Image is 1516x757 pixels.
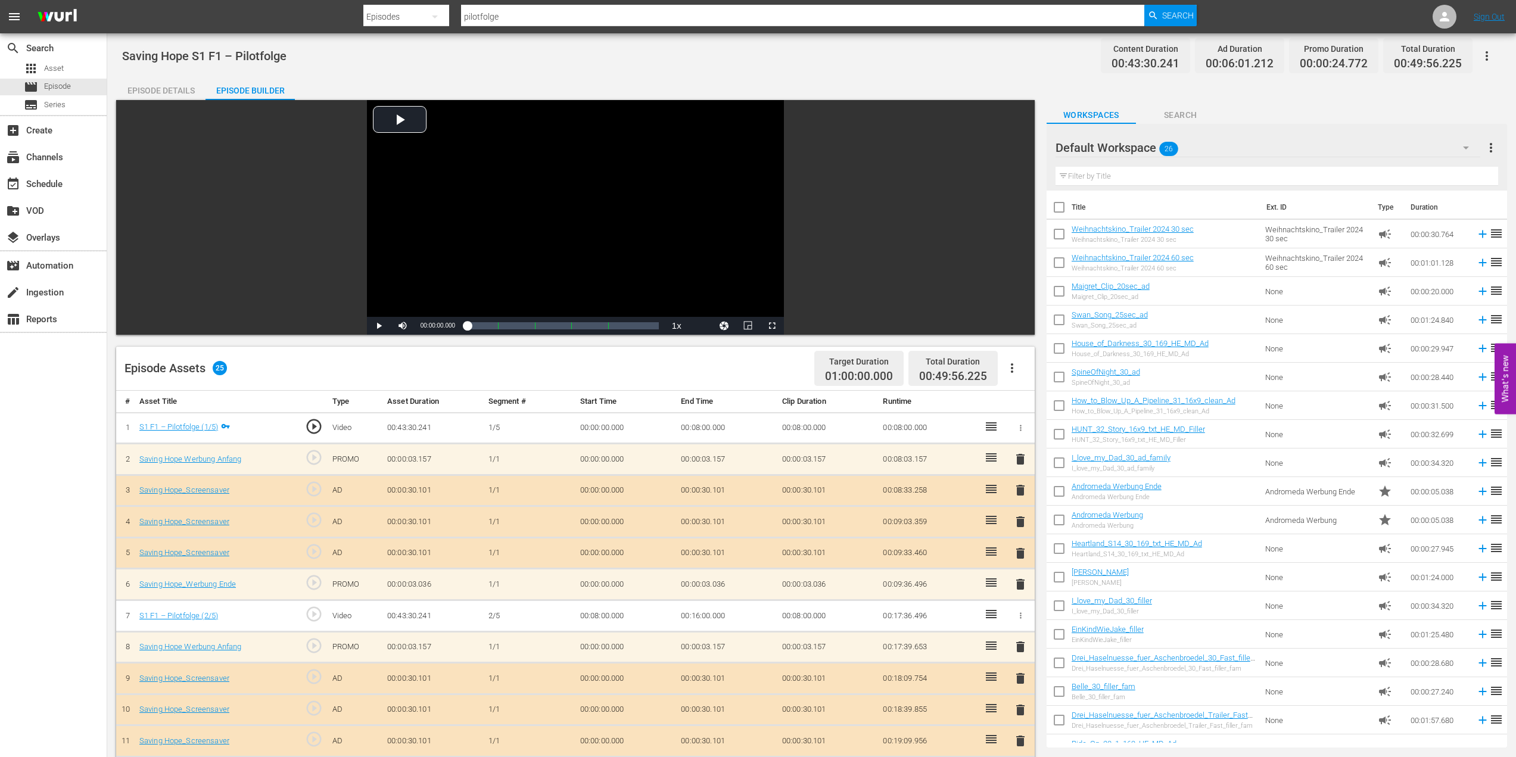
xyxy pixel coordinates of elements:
[1474,12,1505,21] a: Sign Out
[825,370,893,384] span: 01:00:00.000
[1476,313,1489,326] svg: Add to Episode
[116,391,135,413] th: #
[1406,448,1471,477] td: 00:00:34.320
[1260,391,1373,420] td: None
[676,506,777,538] td: 00:00:30.101
[676,569,777,600] td: 00:00:03.036
[484,663,575,694] td: 1/1
[382,506,484,538] td: 00:00:30.101
[1072,453,1171,462] a: I_love_my_Dad_30_ad_family
[1378,627,1392,641] span: Ad
[1476,656,1489,669] svg: Add to Episode
[1056,131,1481,164] div: Default Workspace
[135,391,291,413] th: Asset Title
[1072,665,1256,672] div: Drei_Haselnuesse_fuer_Aschenbroedel_30_Fast_filler_fam
[1072,350,1209,358] div: House_of_Darkness_30_169_HE_MD_Ad
[382,412,484,444] td: 00:43:30.241
[878,663,979,694] td: 00:18:09.754
[1476,456,1489,469] svg: Add to Episode
[122,49,287,63] span: Saving Hope S1 F1 – Pilotfolge
[6,230,20,245] span: Overlays
[305,668,323,686] span: play_circle_outline
[1476,228,1489,241] svg: Add to Episode
[116,537,135,569] td: 5
[328,475,382,506] td: AD
[382,600,484,632] td: 00:43:30.241
[1378,227,1392,241] span: Ad
[1072,539,1202,548] a: Heartland_S14_30_169_txt_HE_MD_Ad
[305,418,323,435] span: play_circle_outline
[575,569,677,600] td: 00:00:00.000
[1489,426,1503,441] span: reorder
[484,537,575,569] td: 1/1
[1378,427,1392,441] span: Ad
[1476,285,1489,298] svg: Add to Episode
[1260,420,1373,448] td: None
[1072,510,1143,519] a: Andromeda Werbung
[116,569,135,600] td: 6
[6,312,20,326] span: Reports
[825,353,893,370] div: Target Duration
[139,580,236,588] a: Saving Hope_Werbung Ende
[1406,420,1471,448] td: 00:00:32.699
[484,569,575,600] td: 1/1
[1378,284,1392,298] span: Ad
[1013,450,1028,468] button: delete
[484,600,575,632] td: 2/5
[665,317,689,335] button: Playback Rate
[1489,312,1503,326] span: reorder
[1489,684,1503,698] span: reorder
[116,412,135,444] td: 1
[575,391,677,413] th: Start Time
[139,485,229,494] a: Saving Hope_Screensaver
[116,76,206,100] button: Episode Details
[213,361,227,375] span: 25
[1013,701,1028,718] button: delete
[484,444,575,475] td: 1/1
[736,317,760,335] button: Picture-in-Picture
[777,475,879,506] td: 00:00:30.101
[139,422,218,431] a: S1 F1 – Pilotfolge (1/5)
[676,475,777,506] td: 00:00:30.101
[421,322,455,329] span: 00:00:00.000
[1013,513,1028,531] button: delete
[382,444,484,475] td: 00:00:03.157
[305,480,323,498] span: play_circle_outline
[1206,41,1274,57] div: Ad Duration
[1013,733,1028,750] button: delete
[1406,220,1471,248] td: 00:00:30.764
[1013,640,1028,654] span: delete
[139,611,218,620] a: S1 F1 – Pilotfolge (2/5)
[139,736,229,745] a: Saving Hope_Screensaver
[382,631,484,663] td: 00:00:03.157
[116,663,135,694] td: 9
[1072,322,1148,329] div: Swan_Song_25sec_ad
[1489,369,1503,384] span: reorder
[777,506,879,538] td: 00:00:30.101
[1378,370,1392,384] span: Ad
[1072,293,1150,301] div: Maigret_Clip_20sec_ad
[878,506,979,538] td: 00:09:03.359
[1378,656,1392,670] span: Ad
[382,537,484,569] td: 00:00:30.101
[1476,685,1489,698] svg: Add to Episode
[1300,41,1368,57] div: Promo Duration
[1371,191,1403,224] th: Type
[777,600,879,632] td: 00:08:00.000
[484,475,575,506] td: 1/1
[139,454,242,463] a: Saving Hope Werbung Anfang
[1260,363,1373,391] td: None
[206,76,295,100] button: Episode Builder
[1159,136,1178,161] span: 26
[116,694,135,725] td: 10
[1260,248,1373,277] td: Weihnachtskino_Trailer 2024 60 sec
[328,444,382,475] td: PROMO
[1013,515,1028,529] span: delete
[1489,284,1503,298] span: reorder
[484,631,575,663] td: 1/1
[1476,571,1489,584] svg: Add to Episode
[676,391,777,413] th: End Time
[1406,363,1471,391] td: 00:00:28.440
[1260,306,1373,334] td: None
[1072,739,1176,748] a: Ride_On_30_1_169_HE_MD_Ad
